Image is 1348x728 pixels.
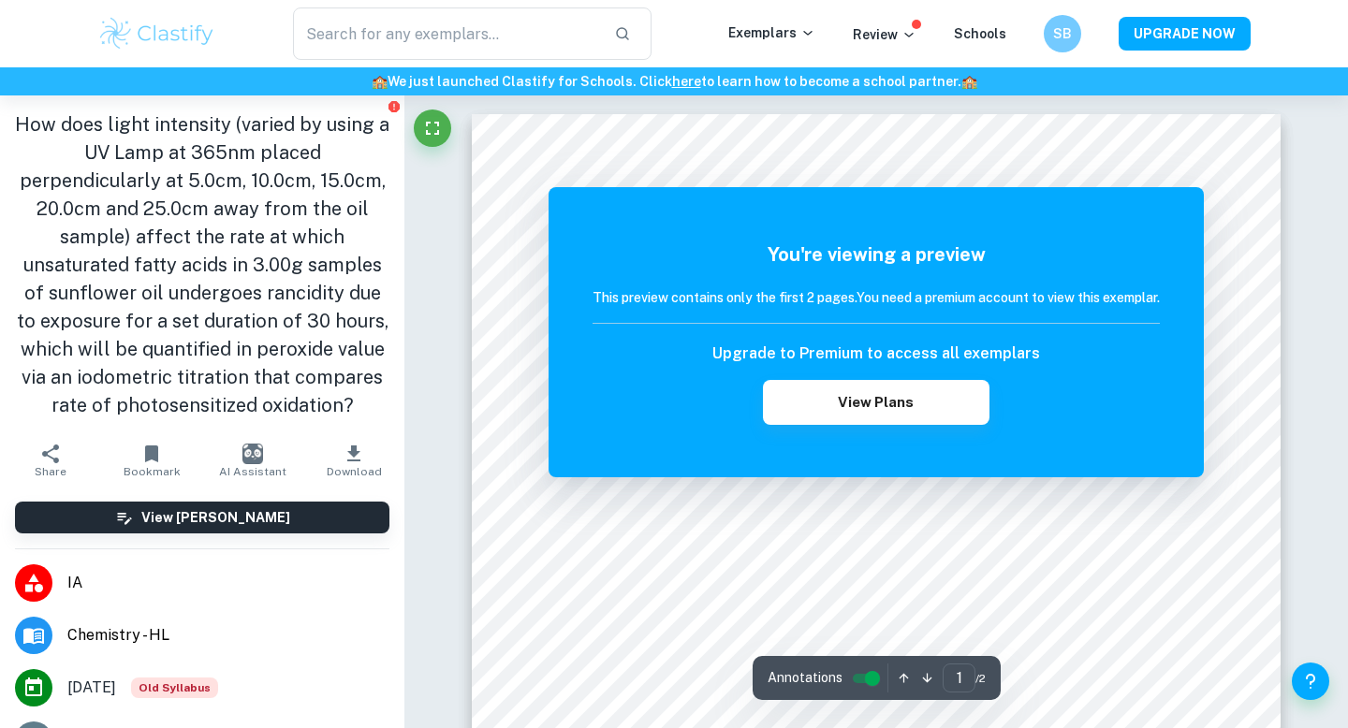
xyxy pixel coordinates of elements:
[414,109,451,147] button: Fullscreen
[219,465,286,478] span: AI Assistant
[975,670,986,687] span: / 2
[593,287,1160,308] h6: This preview contains only the first 2 pages. You need a premium account to view this exemplar.
[15,502,389,533] button: View [PERSON_NAME]
[728,22,815,43] p: Exemplars
[961,74,977,89] span: 🏫
[4,71,1344,92] h6: We just launched Clastify for Schools. Click to learn how to become a school partner.
[1044,15,1081,52] button: SB
[124,465,181,478] span: Bookmark
[131,677,218,698] span: Old Syllabus
[387,99,401,113] button: Report issue
[712,342,1040,365] h6: Upgrade to Premium to access all exemplars
[672,74,701,89] a: here
[131,677,218,698] div: Starting from the May 2025 session, the Chemistry IA requirements have changed. It's OK to refer ...
[327,465,382,478] span: Download
[954,26,1006,41] a: Schools
[853,24,916,45] p: Review
[67,677,116,699] span: [DATE]
[372,74,388,89] span: 🏫
[67,572,389,594] span: IA
[593,240,1160,269] h5: You're viewing a preview
[242,444,263,464] img: AI Assistant
[1292,662,1329,700] button: Help and Feedback
[303,434,404,487] button: Download
[768,668,842,688] span: Annotations
[293,7,599,60] input: Search for any exemplars...
[1052,23,1074,44] h6: SB
[141,507,290,528] h6: View [PERSON_NAME]
[202,434,303,487] button: AI Assistant
[67,624,389,647] span: Chemistry - HL
[763,380,989,425] button: View Plans
[1119,17,1251,51] button: UPGRADE NOW
[97,15,216,52] img: Clastify logo
[15,110,389,419] h1: How does light intensity (varied by using a UV Lamp at 365nm placed perpendicularly at 5.0cm, 10....
[35,465,66,478] span: Share
[101,434,202,487] button: Bookmark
